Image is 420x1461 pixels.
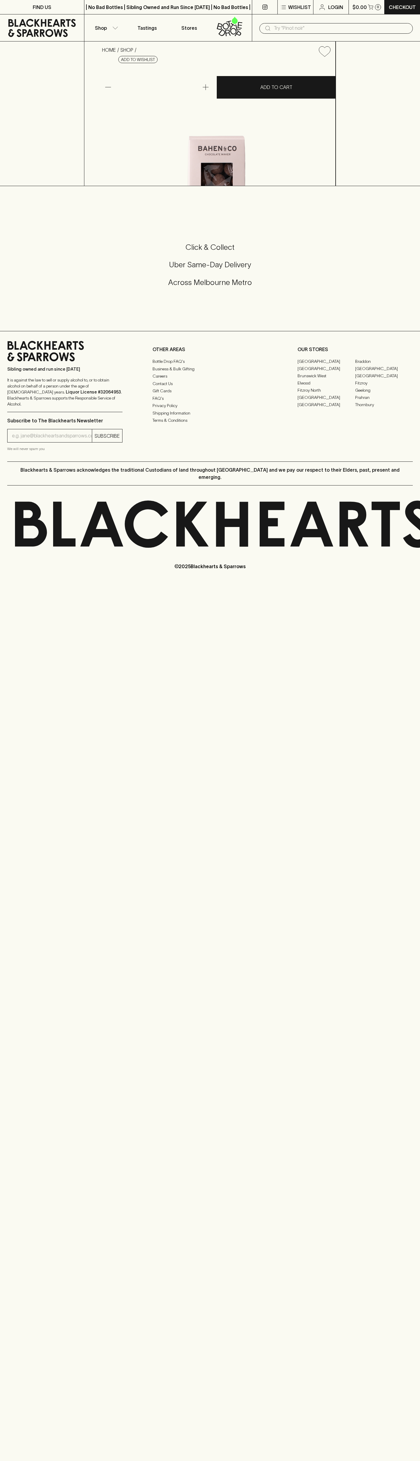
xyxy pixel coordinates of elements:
a: [GEOGRAPHIC_DATA] [355,372,413,379]
a: HOME [102,47,116,53]
input: e.g. jane@blackheartsandsparrows.com.au [12,431,92,441]
a: Contact Us [153,380,268,387]
a: Shipping Information [153,409,268,417]
a: [GEOGRAPHIC_DATA] [298,358,355,365]
a: Fitzroy North [298,387,355,394]
a: Elwood [298,379,355,387]
a: [GEOGRAPHIC_DATA] [298,401,355,408]
p: OTHER AREAS [153,346,268,353]
a: FAQ's [153,395,268,402]
p: 0 [377,5,379,9]
p: We will never spam you [7,446,122,452]
button: Shop [84,14,126,41]
a: SHOP [120,47,133,53]
h5: Click & Collect [7,242,413,252]
a: Tastings [126,14,168,41]
p: Shop [95,24,107,32]
a: [GEOGRAPHIC_DATA] [298,394,355,401]
a: Brunswick West [298,372,355,379]
a: Careers [153,373,268,380]
p: Blackhearts & Sparrows acknowledges the traditional Custodians of land throughout [GEOGRAPHIC_DAT... [12,466,408,481]
img: 33281.png [97,62,335,186]
a: Privacy Policy [153,402,268,409]
strong: Liquor License #32064953 [66,390,121,394]
p: Checkout [389,4,416,11]
a: Prahran [355,394,413,401]
a: Braddon [355,358,413,365]
button: SUBSCRIBE [92,429,122,442]
button: Add to wishlist [316,44,333,59]
button: Add to wishlist [118,56,158,63]
p: OUR STORES [298,346,413,353]
a: Gift Cards [153,387,268,395]
a: Fitzroy [355,379,413,387]
a: Bottle Drop FAQ's [153,358,268,365]
a: Terms & Conditions [153,417,268,424]
a: Business & Bulk Gifting [153,365,268,372]
p: It is against the law to sell or supply alcohol to, or to obtain alcohol on behalf of a person un... [7,377,122,407]
input: Try "Pinot noir" [274,23,408,33]
p: Tastings [137,24,157,32]
a: [GEOGRAPHIC_DATA] [298,365,355,372]
p: Login [328,4,343,11]
a: Geelong [355,387,413,394]
a: Stores [168,14,210,41]
div: Call to action block [7,218,413,319]
p: Stores [181,24,197,32]
a: [GEOGRAPHIC_DATA] [355,365,413,372]
p: ADD TO CART [260,84,292,91]
p: Wishlist [288,4,311,11]
p: SUBSCRIBE [95,432,120,440]
p: $0.00 [352,4,367,11]
h5: Across Melbourne Metro [7,277,413,287]
button: ADD TO CART [217,76,336,99]
p: FIND US [33,4,51,11]
a: Thornbury [355,401,413,408]
p: Subscribe to The Blackhearts Newsletter [7,417,122,424]
h5: Uber Same-Day Delivery [7,260,413,270]
p: Sibling owned and run since [DATE] [7,366,122,372]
